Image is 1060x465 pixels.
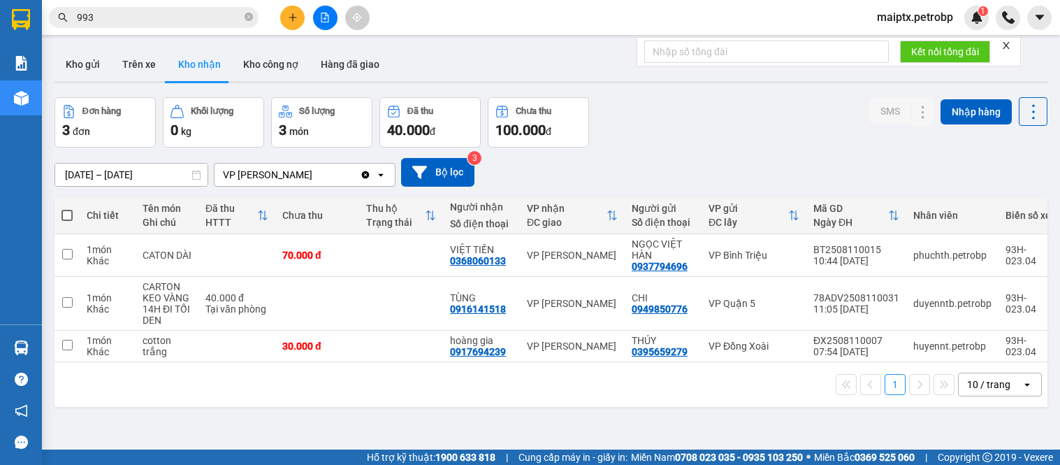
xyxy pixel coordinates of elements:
div: 0395659279 [632,346,688,357]
div: Biển số xe [1005,210,1051,221]
span: ⚪️ [806,455,811,460]
span: Miền Nam [631,450,803,465]
button: Bộ lọc [401,158,474,187]
span: message [15,436,28,449]
button: Chưa thu100.000đ [488,97,589,148]
span: | [925,450,927,465]
span: đ [430,126,435,137]
span: close [1001,41,1011,50]
span: Miền Bắc [814,450,915,465]
div: 0949850776 [632,303,688,315]
div: 93H-023.04 [1005,292,1051,315]
div: phuchth.petrobp [913,250,992,261]
span: close-circle [245,11,253,24]
div: TÙNG [450,292,513,303]
span: | [506,450,508,465]
button: SMS [869,99,911,124]
div: CARTON KEO VÀNG [143,281,191,303]
div: Số lượng [299,106,335,116]
span: 3 [279,122,286,138]
button: aim [345,6,370,30]
div: 1 món [87,244,129,255]
div: Người gửi [632,203,695,214]
th: Toggle SortBy [520,197,625,234]
span: Kết nối tổng đài [911,44,979,59]
div: 0937794696 [632,261,688,272]
div: VP [PERSON_NAME] [527,250,618,261]
div: 70.000 đ [282,250,352,261]
div: 1 món [87,335,129,346]
div: Đơn hàng [82,106,121,116]
span: Hỗ trợ kỹ thuật: [367,450,495,465]
div: 0368060133 [450,255,506,266]
div: VP [PERSON_NAME] [223,168,312,182]
div: ĐC giao [527,217,607,228]
img: icon-new-feature [971,11,983,24]
div: 1 món [87,292,129,303]
div: Đã thu [205,203,257,214]
div: huyennt.petrobp [913,341,992,352]
span: caret-down [1033,11,1046,24]
img: phone-icon [1002,11,1015,24]
div: 10:44 [DATE] [813,255,899,266]
input: Tìm tên, số ĐT hoặc mã đơn [77,10,242,25]
img: solution-icon [14,56,29,71]
div: Tên món [143,203,191,214]
div: 10 / trang [967,378,1010,392]
strong: 0708 023 035 - 0935 103 250 [675,452,803,463]
span: search [58,13,68,22]
span: 100.000 [495,122,546,138]
div: 40.000 đ [205,292,268,303]
span: món [289,126,309,137]
div: Khối lượng [191,106,233,116]
button: Kho công nợ [232,48,310,81]
button: Khối lượng0kg [163,97,264,148]
div: 14H ĐI TỐI DEN [143,303,191,326]
div: VP Bình Triệu [709,250,799,261]
div: ĐC lấy [709,217,788,228]
svg: Clear value [360,169,371,180]
div: Đã thu [407,106,433,116]
div: VP [PERSON_NAME] [527,298,618,309]
div: HTTT [205,217,257,228]
div: VP Đồng Xoài [709,341,799,352]
div: Mã GD [813,203,888,214]
div: Số điện thoại [632,217,695,228]
div: 07:54 [DATE] [813,346,899,357]
div: Chi tiết [87,210,129,221]
span: 3 [62,122,70,138]
span: đơn [73,126,90,137]
span: aim [352,13,362,22]
div: hoàng gia [450,335,513,346]
th: Toggle SortBy [806,197,906,234]
span: đ [546,126,551,137]
div: CHI [632,292,695,303]
span: notification [15,404,28,417]
div: duyenntb.petrobp [913,298,992,309]
svg: open [375,169,386,180]
span: file-add [320,13,330,22]
div: VP [PERSON_NAME] [527,341,618,352]
div: Khác [87,346,129,357]
input: Select a date range. [55,164,208,186]
div: Tại văn phòng [205,303,268,315]
button: Số lượng3món [271,97,372,148]
sup: 1 [978,6,988,16]
button: plus [280,6,305,30]
sup: 3 [467,151,481,165]
div: Số điện thoại [450,218,513,229]
button: caret-down [1027,6,1052,30]
span: 0 [170,122,178,138]
div: VP Quận 5 [709,298,799,309]
div: 93H-023.04 [1005,244,1051,266]
span: close-circle [245,13,253,21]
button: Hàng đã giao [310,48,391,81]
div: cotton trắng [143,335,191,357]
span: maiptx.petrobp [866,8,964,26]
div: Chưa thu [516,106,551,116]
div: VIỆT TIẾN [450,244,513,255]
div: Trạng thái [366,217,425,228]
div: BT2508110015 [813,244,899,255]
input: Selected VP Minh Hưng. [314,168,315,182]
img: warehouse-icon [14,341,29,355]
